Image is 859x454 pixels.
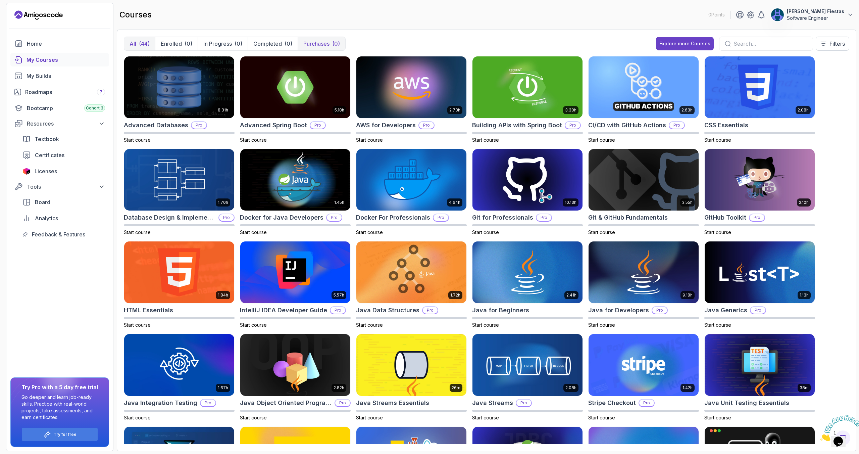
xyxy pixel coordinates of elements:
[35,151,64,159] span: Certificates
[35,167,57,175] span: Licenses
[10,37,109,50] a: home
[10,53,109,66] a: courses
[704,121,748,130] h2: CSS Essentials
[218,107,228,113] p: 8.31h
[771,8,784,21] img: user profile image
[155,37,198,50] button: Enrolled(0)
[86,105,103,111] span: Cohort 3
[185,40,192,48] div: (0)
[240,149,350,211] img: Docker for Java Developers card
[21,394,98,421] p: Go deeper and learn job-ready skills. Practice with real-world projects, take assessments, and ea...
[21,427,98,441] button: Try for free
[704,229,731,235] span: Start course
[472,241,583,303] img: Java for Beginners card
[472,56,583,118] img: Building APIs with Spring Boot card
[124,241,234,303] img: HTML Essentials card
[516,400,531,406] p: Pro
[203,40,232,48] p: In Progress
[356,56,466,118] img: AWS for Developers card
[124,121,188,130] h2: Advanced Databases
[119,9,152,20] h2: courses
[704,322,731,328] span: Start course
[139,40,150,48] div: (44)
[14,10,63,20] a: Landing page
[124,398,197,408] h2: Java Integration Testing
[124,149,234,211] img: Database Design & Implementation card
[253,40,282,48] p: Completed
[335,400,350,406] p: Pro
[334,200,344,205] p: 1.45h
[799,200,809,205] p: 2.10h
[27,120,105,128] div: Resources
[423,307,438,314] p: Pro
[235,40,242,48] div: (0)
[240,213,323,222] h2: Docker for Java Developers
[18,148,109,162] a: certificates
[588,398,636,408] h2: Stripe Checkout
[334,292,344,298] p: 5.57h
[335,107,344,113] p: 5.18h
[565,107,576,113] p: 3.30h
[472,137,499,143] span: Start course
[334,385,344,391] p: 2.82h
[829,40,845,48] p: Filters
[201,400,215,406] p: Pro
[704,213,746,222] h2: GitHub Toolkit
[750,214,764,221] p: Pro
[472,121,562,130] h2: Building APIs with Spring Boot
[285,40,292,48] div: (0)
[800,292,809,298] p: 1.13h
[566,292,576,298] p: 2.41h
[27,56,105,64] div: My Courses
[656,37,714,50] button: Explore more Courses
[588,121,666,130] h2: CI/CD with GitHub Actions
[588,322,615,328] span: Start course
[356,306,419,315] h2: Java Data Structures
[434,214,448,221] p: Pro
[817,412,859,444] iframe: chat widget
[248,37,298,50] button: Completed(0)
[787,15,844,21] p: Software Engineer
[798,107,809,113] p: 2.08h
[816,37,849,51] button: Filters
[240,415,267,420] span: Start course
[683,292,693,298] p: 9.18h
[22,168,31,175] img: jetbrains icon
[18,132,109,146] a: textbook
[310,122,325,129] p: Pro
[669,122,684,129] p: Pro
[332,40,340,48] div: (0)
[35,214,58,222] span: Analytics
[25,88,105,96] div: Roadmaps
[356,398,429,408] h2: Java Streams Essentials
[27,183,105,191] div: Tools
[589,56,699,118] img: CI/CD with GitHub Actions card
[639,400,654,406] p: Pro
[27,72,105,80] div: My Builds
[356,137,383,143] span: Start course
[449,107,460,113] p: 2.73h
[472,306,529,315] h2: Java for Beginners
[218,200,228,205] p: 1.70h
[331,307,345,314] p: Pro
[705,334,815,396] img: Java Unit Testing Essentials card
[240,322,267,328] span: Start course
[787,8,844,15] p: [PERSON_NAME] Fiestas
[588,213,668,222] h2: Git & GitHub Fundamentals
[356,241,466,303] img: Java Data Structures card
[54,432,77,437] a: Try for free
[771,8,854,21] button: user profile image[PERSON_NAME] FiestasSoftware Engineer
[10,69,109,83] a: builds
[588,137,615,143] span: Start course
[27,104,105,112] div: Bootcamp
[356,121,416,130] h2: AWS for Developers
[705,56,815,118] img: CSS Essentials card
[218,385,228,391] p: 1.67h
[10,118,109,130] button: Resources
[124,415,151,420] span: Start course
[124,137,151,143] span: Start course
[35,135,59,143] span: Textbook
[124,306,173,315] h2: HTML Essentials
[588,306,649,315] h2: Java for Developers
